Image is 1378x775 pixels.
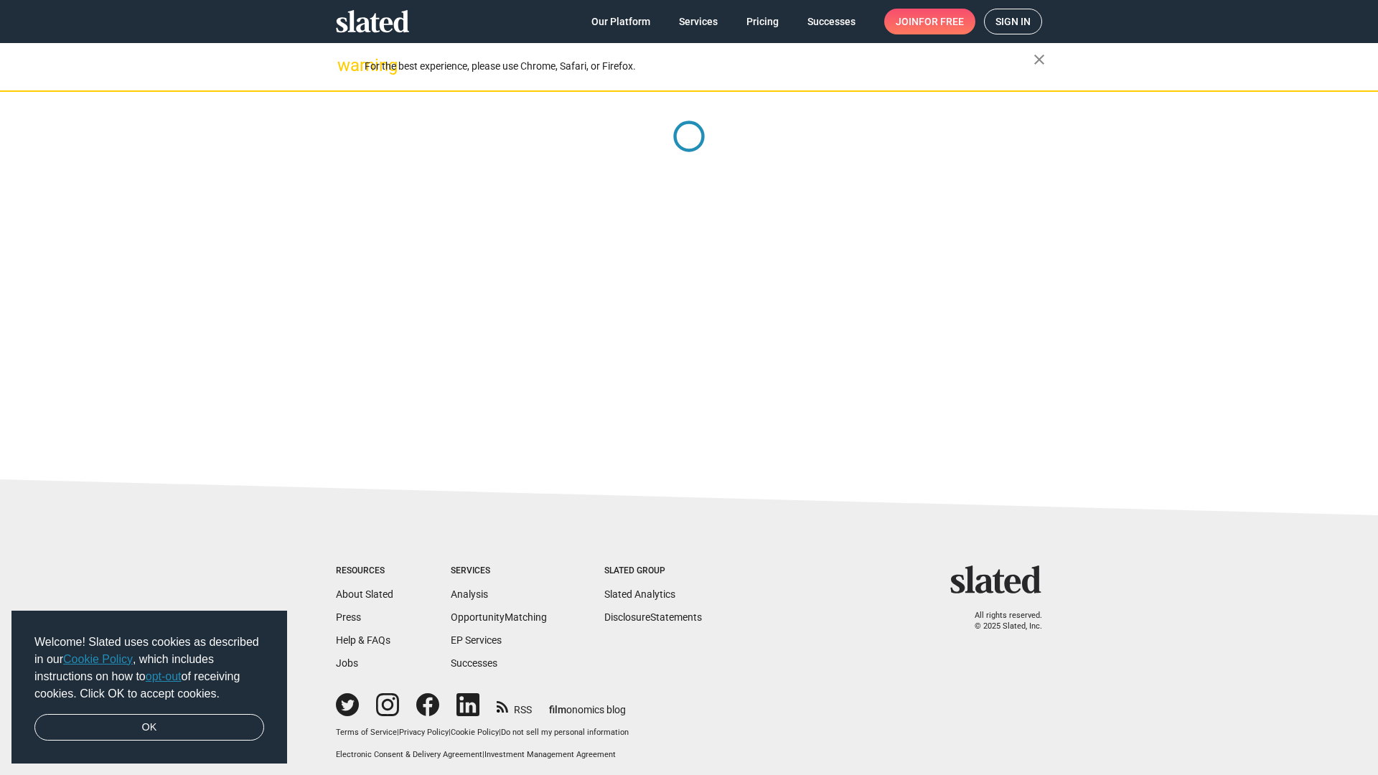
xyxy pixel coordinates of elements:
[397,728,399,737] span: |
[580,9,662,34] a: Our Platform
[501,728,629,738] button: Do not sell my personal information
[336,728,397,737] a: Terms of Service
[960,611,1042,631] p: All rights reserved. © 2025 Slated, Inc.
[451,611,547,623] a: OpportunityMatching
[451,657,497,669] a: Successes
[34,714,264,741] a: dismiss cookie message
[549,704,566,715] span: film
[591,9,650,34] span: Our Platform
[604,565,702,577] div: Slated Group
[984,9,1042,34] a: Sign in
[451,728,499,737] a: Cookie Policy
[336,634,390,646] a: Help & FAQs
[807,9,856,34] span: Successes
[63,653,133,665] a: Cookie Policy
[679,9,718,34] span: Services
[919,9,964,34] span: for free
[667,9,729,34] a: Services
[796,9,867,34] a: Successes
[484,750,616,759] a: Investment Management Agreement
[604,611,702,623] a: DisclosureStatements
[896,9,964,34] span: Join
[365,57,1033,76] div: For the best experience, please use Chrome, Safari, or Firefox.
[884,9,975,34] a: Joinfor free
[336,657,358,669] a: Jobs
[34,634,264,703] span: Welcome! Slated uses cookies as described in our , which includes instructions on how to of recei...
[746,9,779,34] span: Pricing
[11,611,287,764] div: cookieconsent
[337,57,355,74] mat-icon: warning
[482,750,484,759] span: |
[549,692,626,717] a: filmonomics blog
[499,728,501,737] span: |
[336,750,482,759] a: Electronic Consent & Delivery Agreement
[336,611,361,623] a: Press
[497,695,532,717] a: RSS
[1031,51,1048,68] mat-icon: close
[604,588,675,600] a: Slated Analytics
[995,9,1031,34] span: Sign in
[451,588,488,600] a: Analysis
[336,588,393,600] a: About Slated
[451,565,547,577] div: Services
[146,670,182,682] a: opt-out
[451,634,502,646] a: EP Services
[399,728,449,737] a: Privacy Policy
[735,9,790,34] a: Pricing
[449,728,451,737] span: |
[336,565,393,577] div: Resources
